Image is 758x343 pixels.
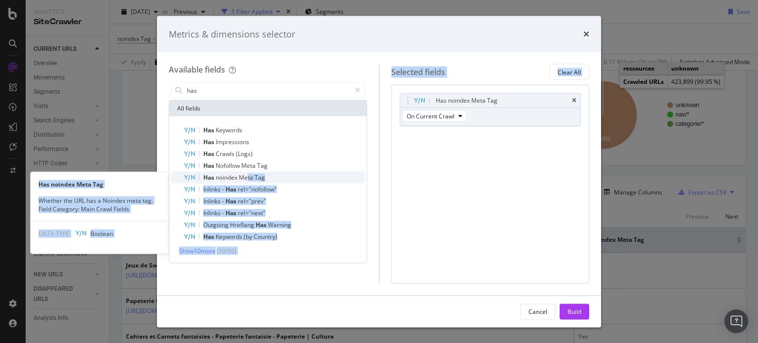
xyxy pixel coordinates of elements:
[254,232,277,241] span: Country)
[238,185,277,193] span: rel="nofollow"
[549,64,589,80] button: Clear All
[402,110,467,122] button: On Current Crawl
[222,209,226,217] span: -
[203,232,216,241] span: Has
[257,161,267,170] span: Tag
[238,209,265,217] span: rel="next"
[583,28,589,40] div: times
[222,185,226,193] span: -
[216,232,244,241] span: Keywords
[230,221,256,229] span: Hreflang
[239,173,255,182] span: Meta
[568,307,581,315] div: Build
[256,221,268,229] span: Has
[391,66,445,77] div: Selected fields
[216,161,241,170] span: Nofollow
[572,98,576,104] div: times
[226,185,238,193] span: Has
[268,221,291,229] span: Warning
[529,307,547,315] div: Cancel
[203,221,230,229] span: Outgoing
[241,161,257,170] span: Meta
[238,197,266,205] span: rel="prev"
[560,304,589,319] button: Build
[203,161,216,170] span: Has
[203,197,222,205] span: Inlinks
[216,126,242,134] span: Keywords
[216,173,239,182] span: noindex
[216,150,236,158] span: Crawls
[203,150,216,158] span: Has
[203,138,216,146] span: Has
[203,173,216,182] span: Has
[179,247,216,255] span: Show 10 more
[186,83,350,98] input: Search by field name
[217,247,236,255] span: ( 10 / 56 )
[203,126,216,134] span: Has
[255,173,265,182] span: Tag
[169,64,225,75] div: Available fields
[222,197,226,205] span: -
[436,96,497,106] div: Has noindex Meta Tag
[724,309,748,333] div: Open Intercom Messenger
[226,197,238,205] span: Has
[400,93,581,126] div: Has noindex Meta TagtimesOn Current Crawl
[169,28,295,40] div: Metrics & dimensions selector
[520,304,556,319] button: Cancel
[203,185,222,193] span: Inlinks
[558,68,581,76] div: Clear All
[407,112,455,120] span: On Current Crawl
[31,196,168,213] div: Whether the URL has a Noindex meta tag. Field Category: Main Crawl Fields
[157,16,601,327] div: modal
[236,150,253,158] span: (Logs)
[169,101,367,116] div: All fields
[31,180,168,188] div: Has noindex Meta Tag
[226,209,238,217] span: Has
[203,209,222,217] span: Inlinks
[244,232,254,241] span: (by
[216,138,249,146] span: Impressions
